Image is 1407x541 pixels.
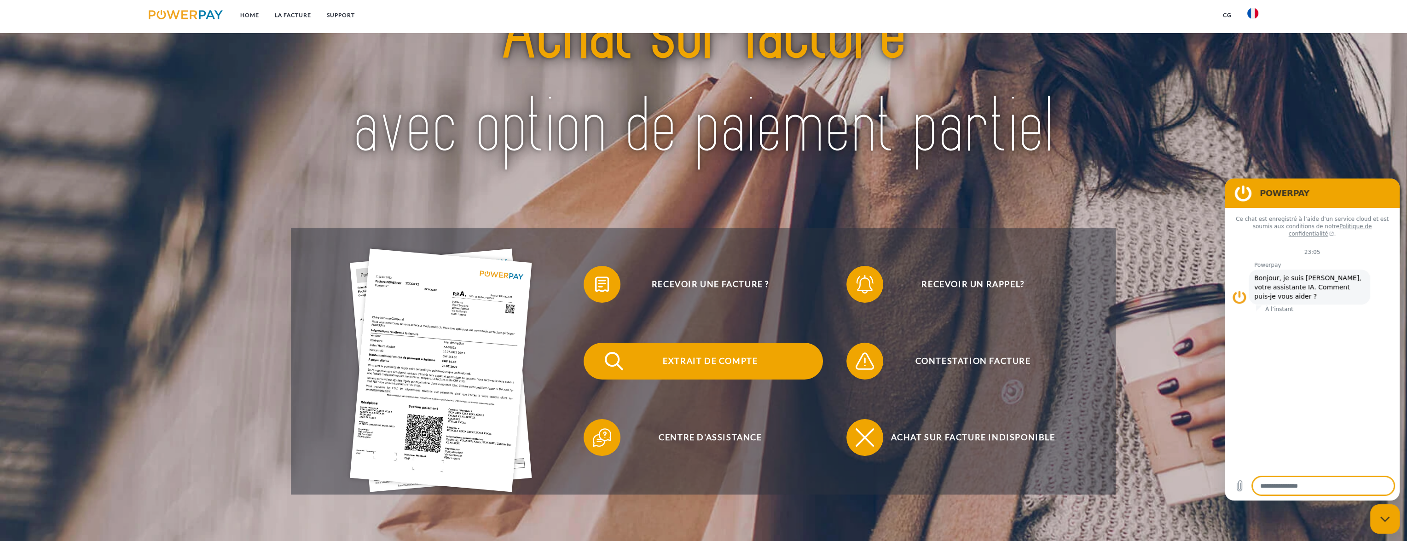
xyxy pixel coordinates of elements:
[1370,504,1400,534] iframe: Bouton de lancement de la fenêtre de messagerie, conversation en cours
[846,343,1086,380] button: Contestation Facture
[846,266,1086,303] button: Recevoir un rappel?
[602,350,625,373] img: qb_search.svg
[597,419,823,456] span: Centre d'assistance
[591,426,614,449] img: qb_help.svg
[350,248,532,492] img: single_invoice_powerpay_fr.jpg
[584,266,823,303] button: Recevoir une facture ?
[860,266,1086,303] span: Recevoir un rappel?
[853,350,876,373] img: qb_warning.svg
[597,343,823,380] span: Extrait de compte
[591,273,614,296] img: qb_bill.svg
[584,343,823,380] button: Extrait de compte
[267,7,319,23] a: LA FACTURE
[846,419,1086,456] button: Achat sur facture indisponible
[860,419,1086,456] span: Achat sur facture indisponible
[149,10,223,19] img: logo-powerpay.svg
[232,7,267,23] a: Home
[1215,7,1239,23] a: CG
[319,7,363,23] a: Support
[860,343,1086,380] span: Contestation Facture
[597,266,823,303] span: Recevoir une facture ?
[584,419,823,456] button: Centre d'assistance
[853,273,876,296] img: qb_bell.svg
[1225,178,1400,501] iframe: Fenêtre de messagerie
[853,426,876,449] img: qb_close.svg
[1247,8,1258,19] img: fr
